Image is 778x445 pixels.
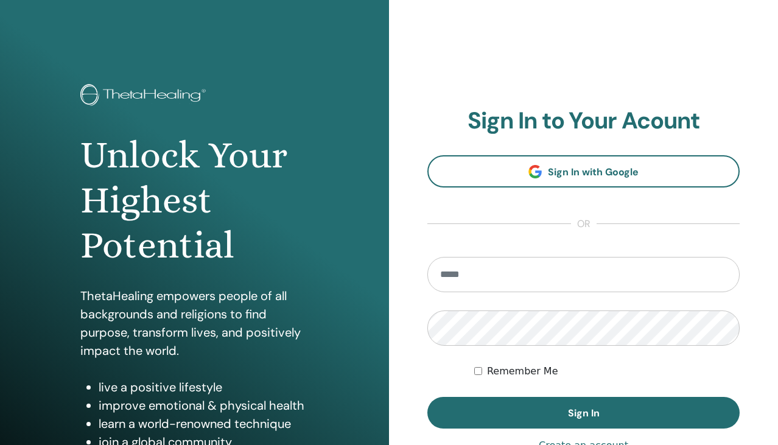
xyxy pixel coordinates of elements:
[99,378,309,396] li: live a positive lifestyle
[571,217,597,231] span: or
[427,155,740,187] a: Sign In with Google
[427,107,740,135] h2: Sign In to Your Acount
[80,133,309,268] h1: Unlock Your Highest Potential
[99,396,309,415] li: improve emotional & physical health
[427,397,740,429] button: Sign In
[487,364,558,379] label: Remember Me
[474,364,740,379] div: Keep me authenticated indefinitely or until I manually logout
[80,287,309,360] p: ThetaHealing empowers people of all backgrounds and religions to find purpose, transform lives, a...
[568,407,600,419] span: Sign In
[99,415,309,433] li: learn a world-renowned technique
[548,166,639,178] span: Sign In with Google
